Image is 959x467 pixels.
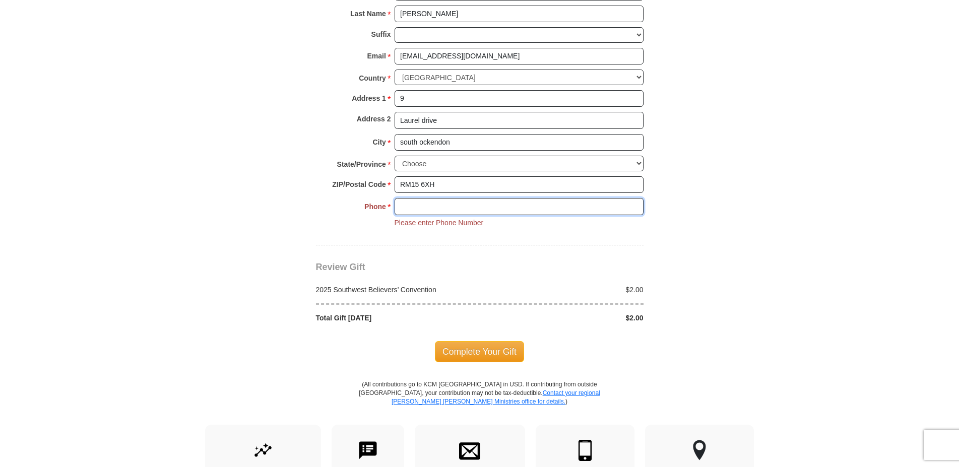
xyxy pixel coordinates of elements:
strong: Country [359,71,386,85]
strong: Last Name [350,7,386,21]
strong: State/Province [337,157,386,171]
strong: City [372,135,386,149]
strong: Address 2 [357,112,391,126]
div: $2.00 [480,313,649,323]
img: give-by-stock.svg [252,440,274,461]
strong: Phone [364,199,386,214]
img: other-region [692,440,707,461]
img: text-to-give.svg [357,440,378,461]
li: Please enter Phone Number [395,218,484,228]
span: Review Gift [316,262,365,272]
strong: Address 1 [352,91,386,105]
div: 2025 Southwest Believers’ Convention [310,285,480,295]
div: Total Gift [DATE] [310,313,480,323]
img: envelope.svg [459,440,480,461]
strong: ZIP/Postal Code [332,177,386,191]
p: (All contributions go to KCM [GEOGRAPHIC_DATA] in USD. If contributing from outside [GEOGRAPHIC_D... [359,380,601,424]
img: mobile.svg [574,440,596,461]
div: $2.00 [480,285,649,295]
span: Complete Your Gift [435,341,524,362]
strong: Suffix [371,27,391,41]
strong: Email [367,49,386,63]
